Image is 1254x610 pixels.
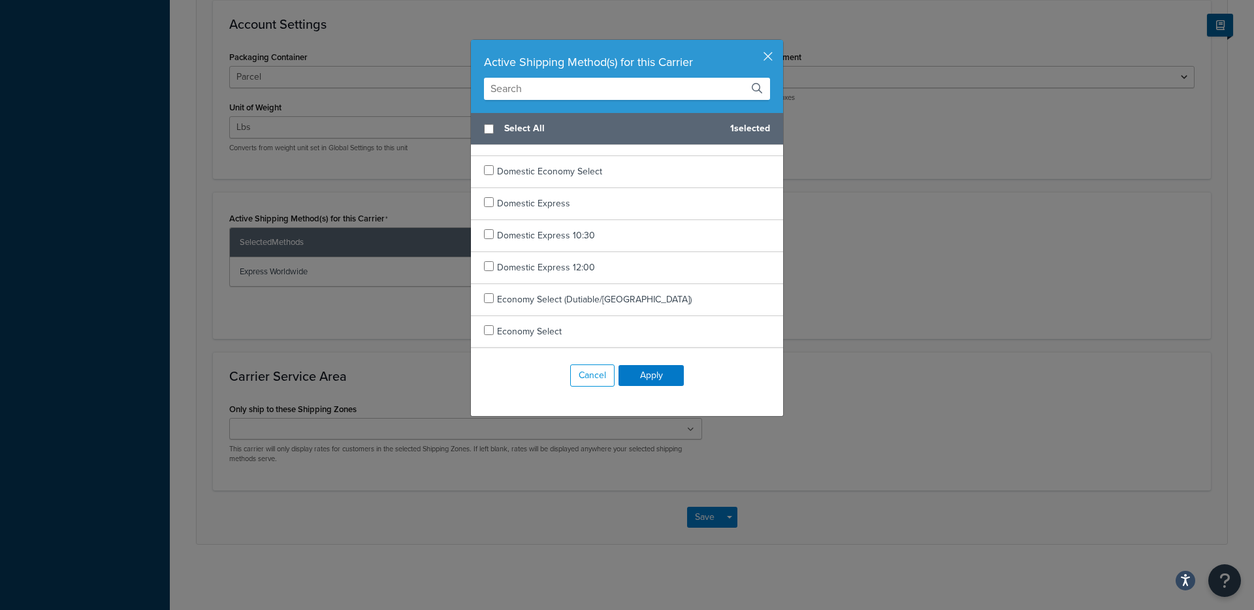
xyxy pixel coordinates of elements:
[471,113,783,145] div: 1 selected
[570,364,615,387] button: Cancel
[497,325,562,338] span: Economy Select
[497,293,692,306] span: Economy Select (Dutiable/[GEOGRAPHIC_DATA])
[619,365,684,386] button: Apply
[497,165,602,178] span: Domestic Economy Select
[497,229,595,242] span: Domestic Express 10:30
[504,120,720,138] span: Select All
[497,261,595,274] span: Domestic Express 12:00
[484,78,770,100] input: Search
[497,197,570,210] span: Domestic Express
[484,53,770,71] div: Active Shipping Method(s) for this Carrier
